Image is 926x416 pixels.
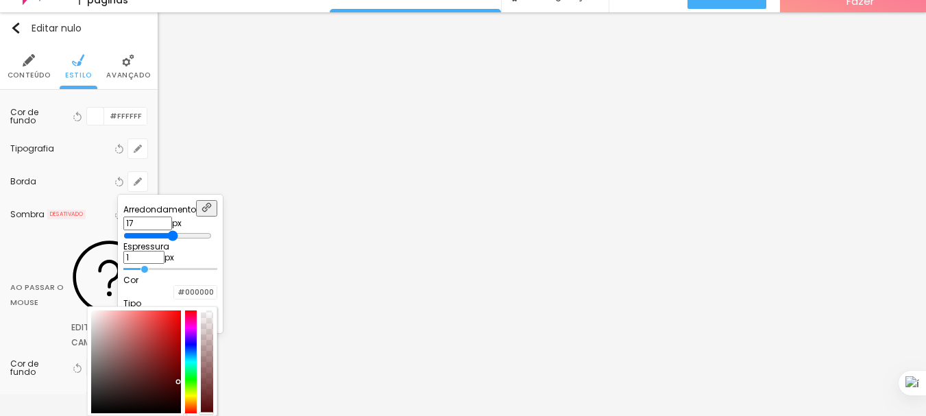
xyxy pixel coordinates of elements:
font: Tipo [123,297,141,309]
img: Ícone [202,202,212,212]
font: Espressura [123,241,169,252]
font: px [172,217,182,229]
font: Arredondamento [123,204,196,215]
font: px [165,252,174,263]
font: Cor [123,274,138,286]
